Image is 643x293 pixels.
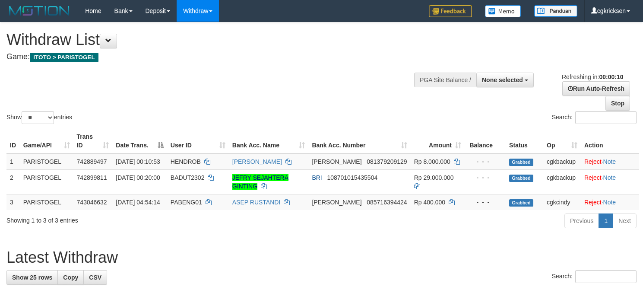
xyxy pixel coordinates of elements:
td: PARISTOGEL [20,153,73,170]
img: Button%20Memo.svg [485,5,521,17]
label: Show entries [6,111,72,124]
td: · [581,194,639,210]
span: [DATE] 04:54:14 [116,199,160,206]
a: JEFRY SEJAHTERA GINTING [232,174,288,190]
td: cgkbackup [543,169,581,194]
span: Rp 8.000.000 [414,158,450,165]
a: CSV [83,270,107,285]
span: None selected [482,76,523,83]
span: Rp 29.000.000 [414,174,454,181]
td: 2 [6,169,20,194]
a: ASEP RUSTANDI [232,199,281,206]
td: PARISTOGEL [20,169,73,194]
span: PABENG01 [171,199,202,206]
a: [PERSON_NAME] [232,158,282,165]
span: [PERSON_NAME] [312,158,361,165]
th: Amount: activate to sort column ascending [411,129,465,153]
div: - - - [468,198,502,207]
td: cgkcindy [543,194,581,210]
th: Bank Acc. Number: activate to sort column ascending [308,129,410,153]
a: Run Auto-Refresh [562,81,630,96]
button: None selected [476,73,534,87]
span: 742889497 [77,158,107,165]
a: Reject [584,174,602,181]
div: - - - [468,157,502,166]
span: Copy 085716394424 to clipboard [367,199,407,206]
div: PGA Site Balance / [414,73,476,87]
th: User ID: activate to sort column ascending [167,129,229,153]
span: Copy 081379209129 to clipboard [367,158,407,165]
label: Search: [552,111,637,124]
span: BADUT2302 [171,174,205,181]
a: Note [603,174,616,181]
strong: 00:00:10 [599,73,623,80]
a: Reject [584,199,602,206]
th: Trans ID: activate to sort column ascending [73,129,113,153]
span: 743046632 [77,199,107,206]
div: Showing 1 to 3 of 3 entries [6,213,261,225]
span: CSV [89,274,101,281]
th: Op: activate to sort column ascending [543,129,581,153]
span: [DATE] 00:20:00 [116,174,160,181]
span: Refreshing in: [562,73,623,80]
td: PARISTOGEL [20,194,73,210]
h1: Latest Withdraw [6,249,637,266]
h1: Withdraw List [6,31,420,48]
span: Grabbed [509,159,533,166]
a: Note [603,199,616,206]
td: cgkbackup [543,153,581,170]
label: Search: [552,270,637,283]
img: Feedback.jpg [429,5,472,17]
td: 3 [6,194,20,210]
th: Status [506,129,543,153]
th: ID [6,129,20,153]
a: Previous [564,213,599,228]
h4: Game: [6,53,420,61]
span: [DATE] 00:10:53 [116,158,160,165]
a: Copy [57,270,84,285]
span: HENDROB [171,158,201,165]
a: Reject [584,158,602,165]
td: · [581,169,639,194]
span: 742899811 [77,174,107,181]
a: Show 25 rows [6,270,58,285]
span: Show 25 rows [12,274,52,281]
input: Search: [575,270,637,283]
a: Stop [605,96,630,111]
span: Grabbed [509,175,533,182]
th: Balance [465,129,506,153]
th: Bank Acc. Name: activate to sort column ascending [229,129,309,153]
span: Grabbed [509,199,533,207]
div: - - - [468,173,502,182]
select: Showentries [22,111,54,124]
span: ITOTO > PARISTOGEL [30,53,98,62]
a: Next [613,213,637,228]
span: Copy 108701015435504 to clipboard [327,174,377,181]
span: Rp 400.000 [414,199,445,206]
img: panduan.png [534,5,577,17]
span: [PERSON_NAME] [312,199,361,206]
th: Date Trans.: activate to sort column descending [112,129,167,153]
td: · [581,153,639,170]
input: Search: [575,111,637,124]
th: Action [581,129,639,153]
a: Note [603,158,616,165]
img: MOTION_logo.png [6,4,72,17]
td: 1 [6,153,20,170]
th: Game/API: activate to sort column ascending [20,129,73,153]
span: BRI [312,174,322,181]
span: Copy [63,274,78,281]
a: 1 [599,213,613,228]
